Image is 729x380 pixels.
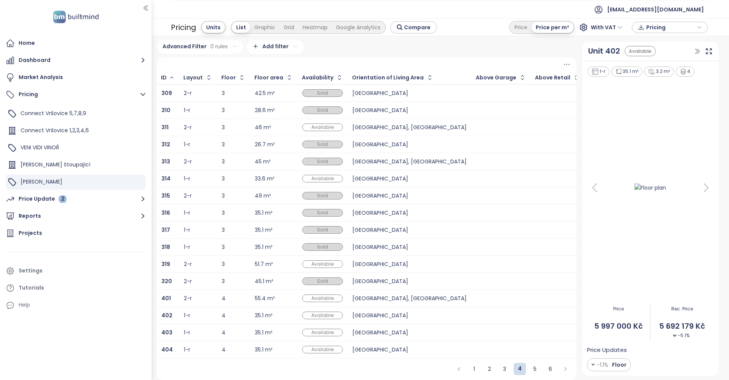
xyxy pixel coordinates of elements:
span: left [457,367,461,371]
li: 3 [499,363,511,375]
b: 318 [161,243,170,251]
a: Tutorials [4,280,148,296]
img: Decrease [672,334,677,338]
div: 1-r [184,313,190,318]
b: 311 [161,123,169,131]
div: Available [302,329,343,337]
div: Available [302,175,343,183]
a: 5 [529,363,541,375]
div: VENI VIDI VINOŘ [6,140,146,155]
div: Orientation of Living Area [352,75,424,80]
a: 316 [161,211,170,215]
a: 309 [161,91,172,96]
div: [PERSON_NAME] [6,174,146,190]
button: right [559,363,571,375]
div: Help [19,300,30,310]
div: 1-r [184,211,190,215]
div: [GEOGRAPHIC_DATA] [352,176,467,181]
div: Floor [221,75,236,80]
div: 2-r [184,296,192,301]
span: Floor [610,361,626,369]
button: Dashboard [4,53,148,68]
b: 317 [161,226,170,234]
div: 4 [222,347,245,352]
div: 3 [222,279,245,284]
span: Connect Vršovice 5,7,8,9 [21,109,86,117]
span: 5 692 179 Kč [650,320,713,332]
div: Sold [302,192,343,200]
a: 4 [514,363,526,374]
a: 1 [469,363,480,375]
li: Previous Page [453,363,465,375]
div: 35.1 m² [255,330,273,335]
div: 2-r [184,159,192,164]
div: 1-r [588,66,609,77]
div: 1-r [184,347,190,352]
div: 35.1 m² [611,66,643,77]
div: Price per m² [532,22,573,33]
div: 3 [222,193,245,198]
div: 2-r [184,262,192,267]
div: [GEOGRAPHIC_DATA] [352,245,467,250]
div: 3 [222,142,245,147]
div: [GEOGRAPHIC_DATA] [352,193,467,198]
div: 3 [222,91,245,96]
div: Above Garage [476,75,516,80]
b: 312 [161,141,170,148]
div: 35.1 m² [255,245,273,250]
div: Unit 402 [588,45,620,57]
a: 404 [161,347,173,352]
b: 314 [161,175,170,182]
div: [GEOGRAPHIC_DATA] [352,313,467,318]
div: 4 [222,330,245,335]
div: [GEOGRAPHIC_DATA], [GEOGRAPHIC_DATA] [352,296,467,301]
div: Grid [279,22,298,33]
div: 3 [222,176,245,181]
div: Available [302,312,343,320]
a: 314 [161,176,170,181]
a: 312 [161,142,170,147]
div: Heatmap [298,22,332,33]
b: 404 [161,346,173,353]
div: Floor area [254,75,283,80]
div: 3.2 m² [644,66,674,77]
div: 28.6 m² [255,108,275,113]
div: Available [302,260,343,268]
div: Sold [302,89,343,97]
li: Next Page [559,363,571,375]
div: 1-r [184,142,190,147]
div: 1-r [184,245,190,250]
b: 315 [161,192,170,199]
span: [PERSON_NAME] [21,178,62,185]
div: Price Update [19,194,66,204]
div: 3 [222,159,245,164]
div: [PERSON_NAME] Stoupající [6,157,146,173]
div: Connect Vršovice 1,2,3,4,6 [6,123,146,138]
div: Available [302,346,343,354]
div: 2-r [184,193,192,198]
div: Help [4,298,148,313]
div: 2-r [184,125,192,130]
div: List [232,22,250,33]
div: [GEOGRAPHIC_DATA], [GEOGRAPHIC_DATA] [352,159,467,164]
a: 313 [161,159,170,164]
div: [GEOGRAPHIC_DATA] [352,108,467,113]
li: 2 [483,363,495,375]
div: 55.4 m² [255,296,275,301]
div: Connect Vršovice 5,7,8,9 [6,106,146,121]
div: [GEOGRAPHIC_DATA] [352,211,467,215]
div: 2-r [184,279,192,284]
div: 35.1 m² [255,228,273,233]
div: [GEOGRAPHIC_DATA], [GEOGRAPHIC_DATA] [352,125,467,130]
a: 311 [161,125,169,130]
div: Graphic [250,22,279,33]
b: 313 [161,158,170,165]
button: Compare [390,21,437,33]
div: Market Analysis [19,73,63,82]
div: 1-r [184,330,190,335]
a: Market Analysis [4,70,148,85]
span: -1.1% [597,361,608,369]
